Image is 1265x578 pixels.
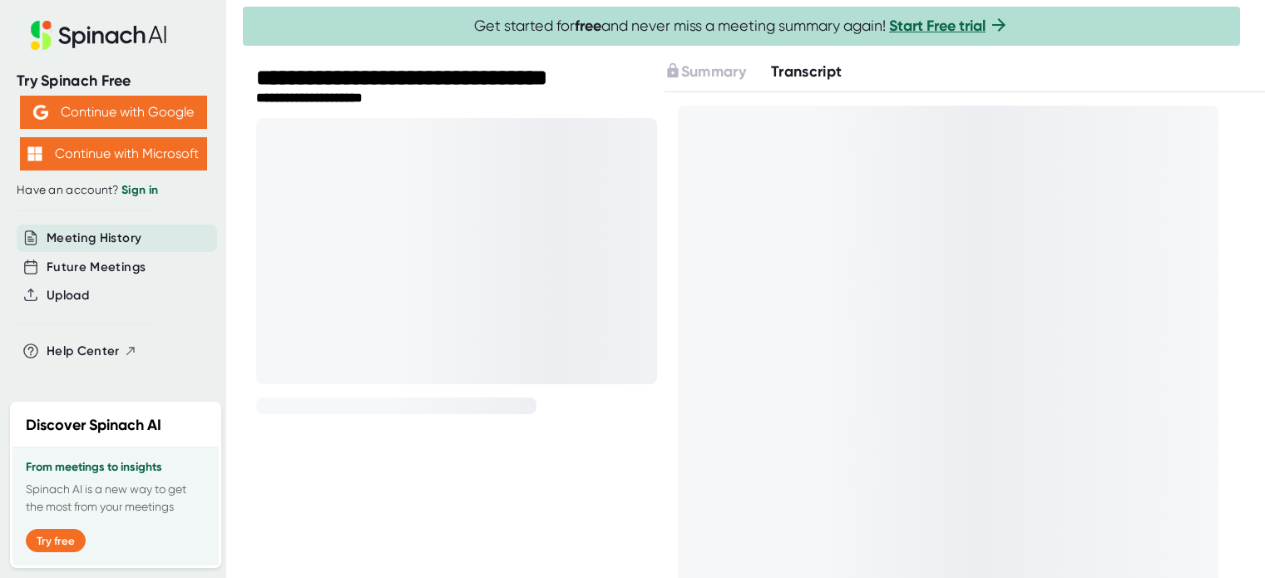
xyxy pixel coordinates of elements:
[26,529,86,552] button: Try free
[47,258,146,277] button: Future Meetings
[26,481,205,516] p: Spinach AI is a new way to get the most from your meetings
[681,62,746,81] span: Summary
[121,183,158,197] a: Sign in
[47,342,137,361] button: Help Center
[665,61,771,83] div: Upgrade to access
[26,461,205,474] h3: From meetings to insights
[17,183,210,198] div: Have an account?
[474,17,1009,36] span: Get started for and never miss a meeting summary again!
[47,229,141,248] button: Meeting History
[771,61,843,83] button: Transcript
[889,17,986,35] a: Start Free trial
[33,105,48,120] img: Aehbyd4JwY73AAAAAElFTkSuQmCC
[20,137,207,170] button: Continue with Microsoft
[575,17,601,35] b: free
[771,62,843,81] span: Transcript
[17,72,210,91] div: Try Spinach Free
[47,342,120,361] span: Help Center
[47,286,89,305] button: Upload
[665,61,746,83] button: Summary
[20,96,207,129] button: Continue with Google
[26,414,161,437] h2: Discover Spinach AI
